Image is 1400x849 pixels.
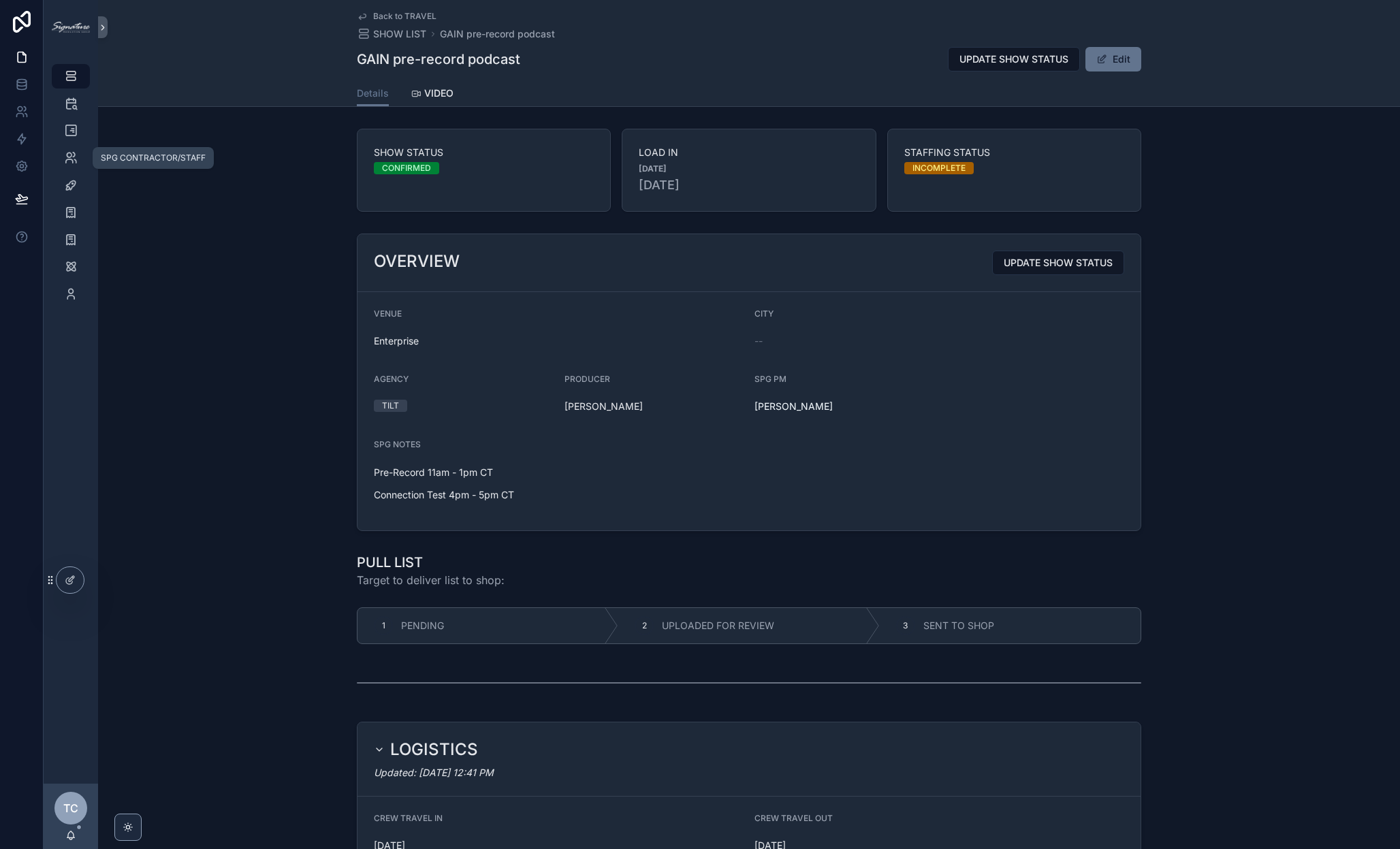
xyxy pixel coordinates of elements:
h2: OVERVIEW [374,251,460,272]
span: UPDATE SHOW STATUS [1004,256,1113,270]
p: Connection Test 4pm - 5pm CT [374,487,744,502]
a: GAIN pre-record podcast [440,27,555,41]
span: 2 [642,620,647,631]
span: 3 [903,620,908,631]
h1: GAIN pre-record podcast [357,50,520,69]
a: SHOW LIST [357,27,426,41]
h1: PULL LIST [357,553,505,572]
span: Enterprise [374,334,744,348]
span: Back to TRAVEL [373,11,436,22]
span: VENUE [374,308,402,319]
span: CREW TRAVEL OUT [754,813,833,823]
a: Back to TRAVEL [357,11,436,22]
span: SHOW LIST [373,27,426,41]
div: SPG CONTRACTOR/STAFF [101,153,206,163]
div: INCOMPLETE [912,162,966,174]
span: CREW TRAVEL IN [374,813,443,823]
span: LOAD IN [639,146,859,159]
a: Details [357,81,389,107]
span: TC [63,800,78,816]
em: Updated: [DATE] 12:41 PM [374,767,494,778]
img: App logo [52,22,90,33]
button: UPDATE SHOW STATUS [992,251,1124,275]
span: [DATE] [639,176,859,195]
span: STAFFING STATUS [904,146,1124,159]
div: CONFIRMED [382,162,431,174]
span: CITY [754,308,774,319]
span: VIDEO [424,86,454,100]
h2: LOGISTICS [390,739,478,760]
button: Edit [1085,47,1141,71]
span: SHOW STATUS [374,146,594,159]
span: 1 [382,620,385,631]
div: TILT [382,400,399,412]
span: SPG PM [754,374,786,384]
span: [PERSON_NAME] [754,400,833,413]
span: Details [357,86,389,100]
span: SENT TO SHOP [923,619,994,632]
span: [PERSON_NAME] [564,400,744,413]
button: UPDATE SHOW STATUS [948,47,1080,71]
p: Pre-Record 11am - 1pm CT [374,465,744,479]
strong: [DATE] [639,163,667,174]
span: UPDATE SHOW STATUS [959,52,1068,66]
span: AGENCY [374,374,409,384]
span: -- [754,334,763,348]
span: PRODUCER [564,374,610,384]
span: Target to deliver list to shop: [357,572,505,588]
span: SPG NOTES [374,439,421,449]
a: VIDEO [411,81,454,108]
div: scrollable content [44,54,98,324]
span: PENDING [401,619,444,632]
span: UPLOADED FOR REVIEW [662,619,774,632]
